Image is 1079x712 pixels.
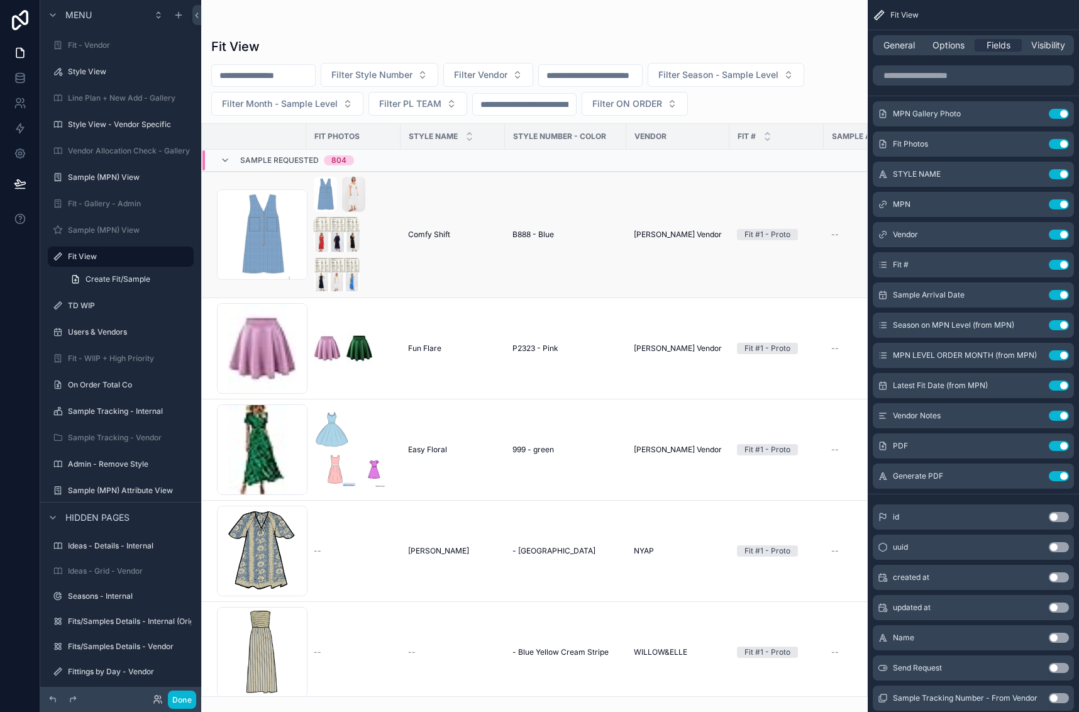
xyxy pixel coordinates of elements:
button: Select Button [368,92,467,116]
span: NYAP [634,546,654,556]
span: Sample Arrival Date [832,131,919,142]
a: Fit #1 - Proto [737,229,816,240]
button: Select Button [582,92,688,116]
span: Visibility [1031,39,1065,52]
a: Fit - Gallery - Admin [48,194,194,214]
label: Sample (MPN) Attribute View [68,486,191,496]
a: Fit #1 - Proto [737,545,816,557]
span: Fit Photos [893,139,928,149]
a: -- [831,647,936,657]
a: B888 - Blue [512,230,619,240]
div: Fit #1 - Proto [744,343,790,354]
button: Select Button [443,63,533,87]
span: Vendor [893,230,918,240]
a: -- [831,343,936,353]
span: Comfy Shift [408,230,450,240]
a: -- [831,230,936,240]
a: Style View [48,62,194,82]
span: Fields [987,39,1010,52]
a: Fun Flare [408,343,497,353]
span: Send Request [893,663,942,673]
a: Fit - Vendor [48,35,194,55]
span: Fit # [738,131,756,142]
a: - [GEOGRAPHIC_DATA] [512,546,619,556]
label: Fit - WIIP + High Priority [68,353,191,364]
span: MPN LEVEL ORDER MONTH (from MPN) [893,350,1037,360]
span: uuid [893,542,908,552]
label: Fit - Gallery - Admin [68,199,191,209]
a: -- [831,546,936,556]
div: 804 [331,155,346,165]
a: Sample (MPN) View [48,167,194,187]
span: -- [831,445,839,455]
a: [PERSON_NAME] Vendor [634,230,722,240]
button: Select Button [321,63,438,87]
label: Users & Vendors [68,327,191,337]
label: Fits/Samples Details - Vendor [68,642,191,652]
span: Menu [65,9,92,21]
button: Done [168,691,196,709]
img: dress.jpg [314,412,349,447]
span: Latest Fit Date (from MPN) [893,381,988,391]
label: Ideas - Grid - Vendor [68,566,191,576]
a: Flare-Skirt-Pink---Copy-(9).jpgFlare-Skirt-Green.jpg [314,331,393,366]
a: Admin - Remove Style [48,454,194,474]
a: Ideas - Details - Internal [48,536,194,556]
a: Fit - WIIP + High Priority [48,348,194,369]
label: Line Plan + New Add - Gallery [68,93,191,103]
label: Fittings by Day - Vendor [68,667,191,677]
label: Sample (MPN) View [68,225,191,235]
a: Vendor Allocation Check - Gallery [48,141,194,161]
span: WILLOW&ELLE [634,647,687,657]
div: Fit #1 - Proto [744,545,790,557]
span: id [893,512,899,522]
a: Sample Tracking - Vendor [48,428,194,448]
label: Vendor Allocation Check - Gallery [68,146,191,156]
a: Line Plan + New Add - Gallery [48,88,194,108]
label: On Order Total Co [68,380,191,390]
span: Filter ON ORDER [592,97,662,110]
a: -- [831,445,936,455]
span: -- [408,647,416,657]
label: Fit - Vendor [68,40,191,50]
a: TD WIP [48,296,194,316]
label: Style View [68,67,191,77]
a: -- [314,647,393,657]
div: Fit #1 - Proto [744,229,790,240]
span: Hidden pages [65,511,130,524]
span: Create Fit/Sample [86,274,150,284]
span: Fit View [890,10,919,20]
a: Fits/Samples Details - Vendor [48,637,194,657]
a: - Blue Yellow Cream Stripe [512,647,619,657]
span: updated at [893,603,931,613]
span: - Blue Yellow Cream Stripe [512,647,609,657]
a: Fits/Samples Details - Internal (Original) [48,611,194,631]
span: P2323 - Pink [512,343,558,353]
a: Fit View [48,247,194,267]
span: PDF [893,441,908,451]
span: Fit # [893,260,909,270]
a: Ideas - Grid - Vendor [48,561,194,581]
a: Fit #1 - Proto [737,343,816,354]
button: Select Button [648,63,804,87]
a: Fit #1 - Proto [737,444,816,455]
span: STYLE NAME [409,131,458,142]
span: Filter PL TEAM [379,97,441,110]
a: dress.jpgdress_drawing.pngdress-7.jpg [314,412,393,487]
a: Sample (MPN) Attribute View [48,481,194,501]
span: STYLE NAME [893,169,941,179]
span: Sample Arrival Date [893,290,965,300]
span: Vendor Notes [893,411,941,421]
img: Flare-Skirt-Pink---Copy-(9).jpg [314,331,341,366]
span: [PERSON_NAME] [408,546,469,556]
a: [PERSON_NAME] Vendor [634,343,722,353]
span: Filter Season - Sample Level [658,69,778,81]
label: Sample (MPN) View [68,172,191,182]
span: Filter Vendor [454,69,507,81]
label: Fit View [68,252,186,262]
span: created at [893,572,929,582]
span: B888 - Blue [512,230,554,240]
a: On Order Total Co [48,375,194,395]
